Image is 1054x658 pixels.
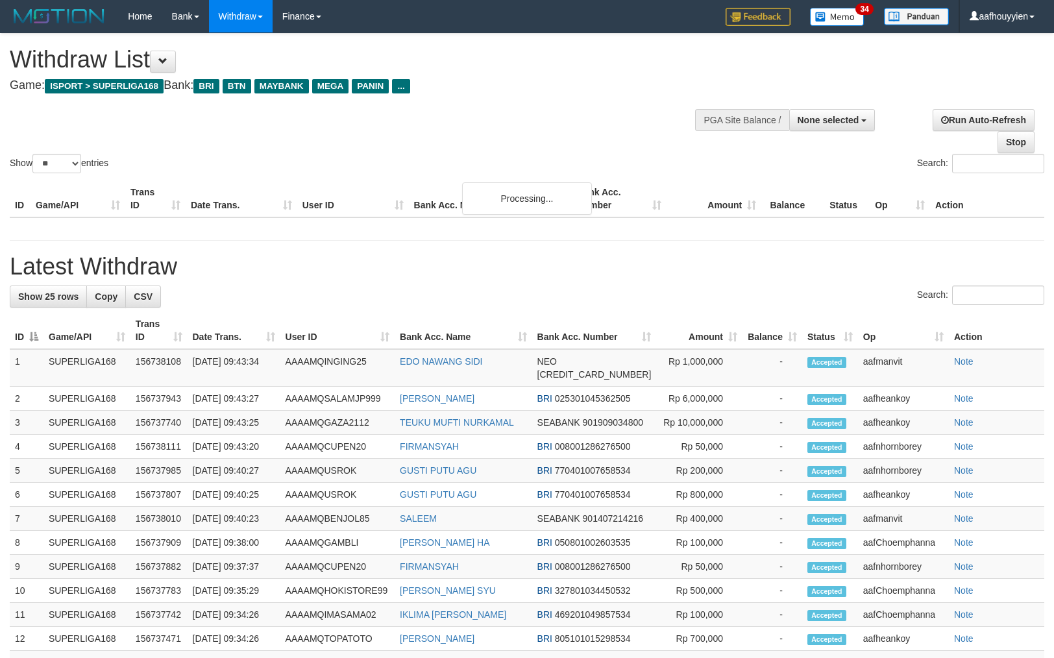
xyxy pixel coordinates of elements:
td: [DATE] 09:34:26 [188,603,280,627]
td: Rp 50,000 [656,435,742,459]
td: 156738111 [130,435,188,459]
td: SUPERLIGA168 [43,531,130,555]
td: 9 [10,555,43,579]
span: MEGA [312,79,349,93]
a: Stop [998,131,1035,153]
span: BRI [537,633,552,644]
img: panduan.png [884,8,949,25]
h4: Game: Bank: [10,79,690,92]
td: - [742,603,802,627]
th: Date Trans.: activate to sort column ascending [188,312,280,349]
td: [DATE] 09:40:23 [188,507,280,531]
td: aafChoemphanna [858,531,949,555]
td: aafChoemphanna [858,603,949,627]
label: Search: [917,154,1044,173]
td: aafheankoy [858,483,949,507]
span: ... [392,79,410,93]
div: Processing... [462,182,592,215]
a: Note [954,633,974,644]
th: User ID [297,180,409,217]
span: ISPORT > SUPERLIGA168 [45,79,164,93]
td: - [742,531,802,555]
th: Bank Acc. Name [409,180,572,217]
th: Balance [761,180,824,217]
td: AAAAMQBENJOL85 [280,507,395,531]
a: Note [954,417,974,428]
td: 3 [10,411,43,435]
span: BRI [537,537,552,548]
a: [PERSON_NAME] HA [400,537,489,548]
td: 156737807 [130,483,188,507]
td: AAAAMQUSROK [280,483,395,507]
a: Show 25 rows [10,286,87,308]
td: - [742,387,802,411]
td: AAAAMQSALAMJP999 [280,387,395,411]
th: Op: activate to sort column ascending [858,312,949,349]
span: Copy 469201049857534 to clipboard [555,609,631,620]
span: Copy 025301045362505 to clipboard [555,393,631,404]
span: Accepted [807,634,846,645]
a: Note [954,561,974,572]
td: Rp 1,000,000 [656,349,742,387]
span: Accepted [807,490,846,501]
td: [DATE] 09:40:25 [188,483,280,507]
img: Button%20Memo.svg [810,8,864,26]
a: Run Auto-Refresh [933,109,1035,131]
td: - [742,349,802,387]
td: 10 [10,579,43,603]
td: - [742,435,802,459]
td: SUPERLIGA168 [43,411,130,435]
td: - [742,507,802,531]
span: None selected [798,115,859,125]
span: Copy [95,291,117,302]
td: [DATE] 09:37:37 [188,555,280,579]
th: Game/API: activate to sort column ascending [43,312,130,349]
input: Search: [952,286,1044,305]
td: AAAAMQCUPEN20 [280,435,395,459]
td: SUPERLIGA168 [43,459,130,483]
td: 156738010 [130,507,188,531]
td: AAAAMQHOKISTORE99 [280,579,395,603]
td: aafChoemphanna [858,579,949,603]
td: SUPERLIGA168 [43,349,130,387]
td: - [742,579,802,603]
td: Rp 10,000,000 [656,411,742,435]
th: Game/API [31,180,125,217]
td: aafheankoy [858,387,949,411]
a: FIRMANSYAH [400,441,459,452]
td: - [742,411,802,435]
td: 156737909 [130,531,188,555]
span: Copy 008001286276500 to clipboard [555,441,631,452]
a: Note [954,441,974,452]
td: AAAAMQGAMBLI [280,531,395,555]
td: [DATE] 09:43:20 [188,435,280,459]
td: aafmanvit [858,349,949,387]
td: AAAAMQIMASAMA02 [280,603,395,627]
td: [DATE] 09:38:00 [188,531,280,555]
td: aafnhornborey [858,435,949,459]
td: AAAAMQUSROK [280,459,395,483]
td: 156737985 [130,459,188,483]
span: Accepted [807,514,846,525]
span: BRI [537,609,552,620]
td: SUPERLIGA168 [43,627,130,651]
td: AAAAMQCUPEN20 [280,555,395,579]
td: Rp 100,000 [656,531,742,555]
a: Note [954,609,974,620]
a: Copy [86,286,126,308]
td: 11 [10,603,43,627]
td: aafmanvit [858,507,949,531]
th: User ID: activate to sort column ascending [280,312,395,349]
td: [DATE] 09:43:25 [188,411,280,435]
td: aafnhornborey [858,555,949,579]
td: Rp 700,000 [656,627,742,651]
a: Note [954,393,974,404]
img: Feedback.jpg [726,8,790,26]
span: BRI [537,489,552,500]
td: 4 [10,435,43,459]
td: aafheankoy [858,411,949,435]
th: Bank Acc. Name: activate to sort column ascending [395,312,532,349]
a: Note [954,513,974,524]
span: Copy 050801002603535 to clipboard [555,537,631,548]
td: SUPERLIGA168 [43,507,130,531]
